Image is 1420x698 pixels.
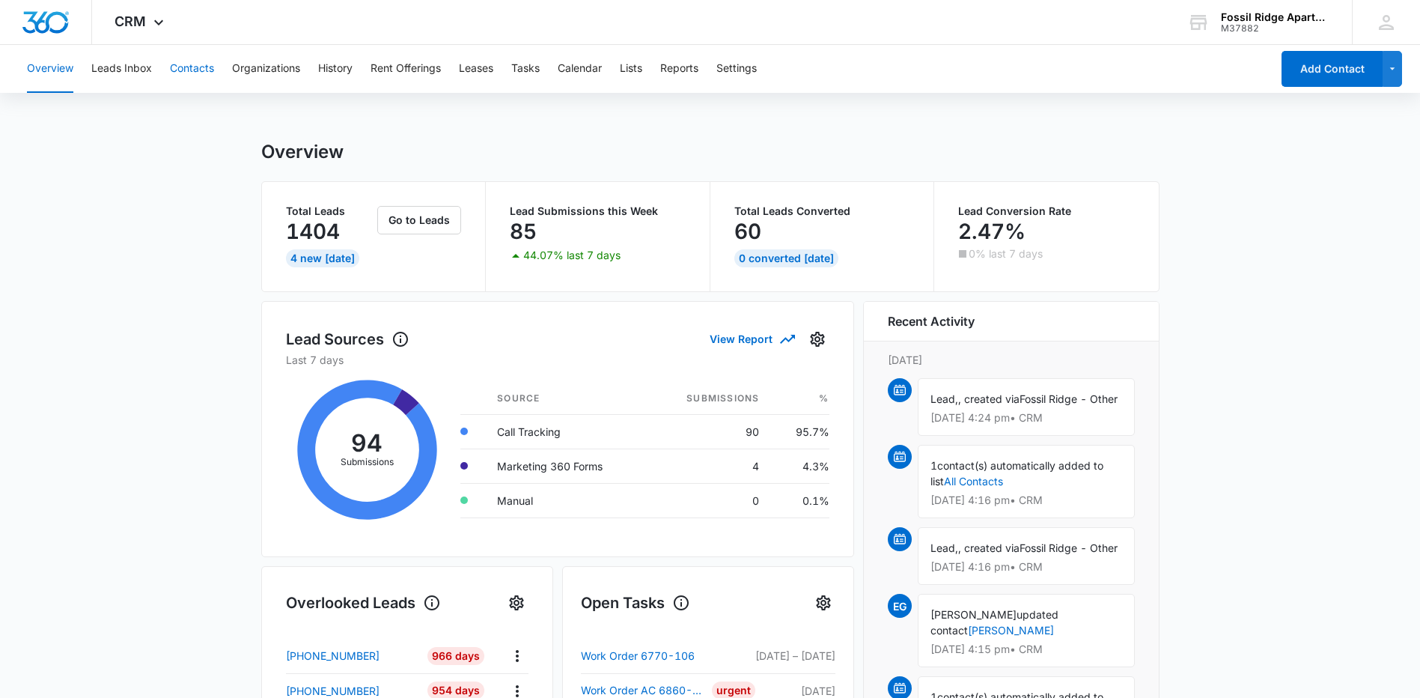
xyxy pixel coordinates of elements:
[930,495,1122,506] p: [DATE] 4:16 pm • CRM
[930,459,937,472] span: 1
[1020,392,1118,405] span: Fossil Ridge - Other
[660,45,698,93] button: Reports
[427,647,484,665] div: 966 Days
[771,449,829,483] td: 4.3%
[771,483,829,518] td: 0.1%
[485,414,649,449] td: Call Tracking
[558,45,602,93] button: Calendar
[958,392,1020,405] span: , created via
[958,541,1020,554] span: , created via
[371,45,441,93] button: Rent Offerings
[318,45,353,93] button: History
[930,392,958,405] span: Lead,
[1221,23,1330,34] div: account id
[811,591,835,615] button: Settings
[968,624,1054,637] a: [PERSON_NAME]
[170,45,214,93] button: Contacts
[286,206,375,216] p: Total Leads
[649,383,771,415] th: Submissions
[377,206,461,234] button: Go to Leads
[286,592,441,614] h1: Overlooked Leads
[944,475,1003,488] a: All Contacts
[286,219,340,243] p: 1404
[930,562,1122,572] p: [DATE] 4:16 pm • CRM
[734,206,910,216] p: Total Leads Converted
[958,206,1135,216] p: Lead Conversion Rate
[1020,541,1118,554] span: Fossil Ridge - Other
[286,328,409,350] h1: Lead Sources
[27,45,73,93] button: Overview
[930,608,1017,621] span: [PERSON_NAME]
[505,644,528,667] button: Actions
[649,449,771,483] td: 4
[286,648,380,664] p: [PHONE_NUMBER]
[734,249,838,267] div: 0 Converted [DATE]
[485,383,649,415] th: Source
[649,483,771,518] td: 0
[510,219,537,243] p: 85
[930,541,958,554] span: Lead,
[505,591,528,615] button: Settings
[261,141,344,163] h1: Overview
[930,459,1103,488] span: contact(s) automatically added to list
[888,352,1135,368] p: [DATE]
[581,592,690,614] h1: Open Tasks
[377,213,461,226] a: Go to Leads
[459,45,493,93] button: Leases
[232,45,300,93] button: Organizations
[805,327,829,351] button: Settings
[734,219,761,243] p: 60
[930,413,1122,423] p: [DATE] 4:24 pm • CRM
[958,219,1026,243] p: 2.47%
[485,449,649,483] td: Marketing 360 Forms
[888,312,975,330] h6: Recent Activity
[511,45,540,93] button: Tasks
[888,594,912,618] span: EG
[771,414,829,449] td: 95.7%
[710,326,793,352] button: View Report
[510,206,686,216] p: Lead Submissions this Week
[115,13,146,29] span: CRM
[286,648,417,664] a: [PHONE_NUMBER]
[1221,11,1330,23] div: account name
[91,45,152,93] button: Leads Inbox
[485,483,649,518] td: Manual
[523,250,621,261] p: 44.07% last 7 days
[620,45,642,93] button: Lists
[969,249,1043,259] p: 0% last 7 days
[1282,51,1383,87] button: Add Contact
[716,45,757,93] button: Settings
[581,647,712,665] a: Work Order 6770-106
[286,249,359,267] div: 4 New [DATE]
[649,414,771,449] td: 90
[930,644,1122,655] p: [DATE] 4:15 pm • CRM
[755,648,835,664] p: [DATE] – [DATE]
[771,383,829,415] th: %
[286,352,829,368] p: Last 7 days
